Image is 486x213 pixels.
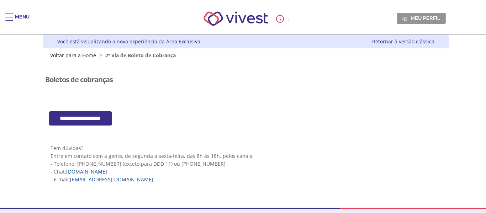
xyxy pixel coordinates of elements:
span: Meu perfil [411,15,440,21]
a: [DOMAIN_NAME] [66,168,107,175]
div: Menu [15,14,30,28]
section: <span lang="pt-BR" dir="ltr">Cob360 - Area Restrita - Emprestimos</span> [45,111,447,126]
h3: Boletos de cobranças [45,76,113,84]
a: Retornar à versão clássica [372,38,434,45]
span: > [97,52,104,59]
a: Meu perfil [397,13,446,23]
div: Você está visualizando a nova experiência da Área Exclusiva [57,38,200,45]
div: : [276,15,290,23]
a: Voltar para a Home [50,52,96,59]
span: 2ª Via de Boleto de Cobrança [105,52,176,59]
p: Tem dúvidas? Entre em contato com a gente, de segunda a sexta-feira, das 8h às 18h, pelos canais:... [51,144,441,183]
a: [EMAIL_ADDRESS][DOMAIN_NAME] [70,176,153,183]
img: Vivest [196,4,276,34]
section: <span lang="pt-BR" dir="ltr">Visualizador do Conteúdo da Web</span> 1 [45,133,447,194]
div: Vivest [38,34,449,208]
section: <span lang="pt-BR" dir="ltr">Visualizador do Conteúdo da Web</span> [45,65,447,104]
img: Meu perfil [402,16,407,21]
